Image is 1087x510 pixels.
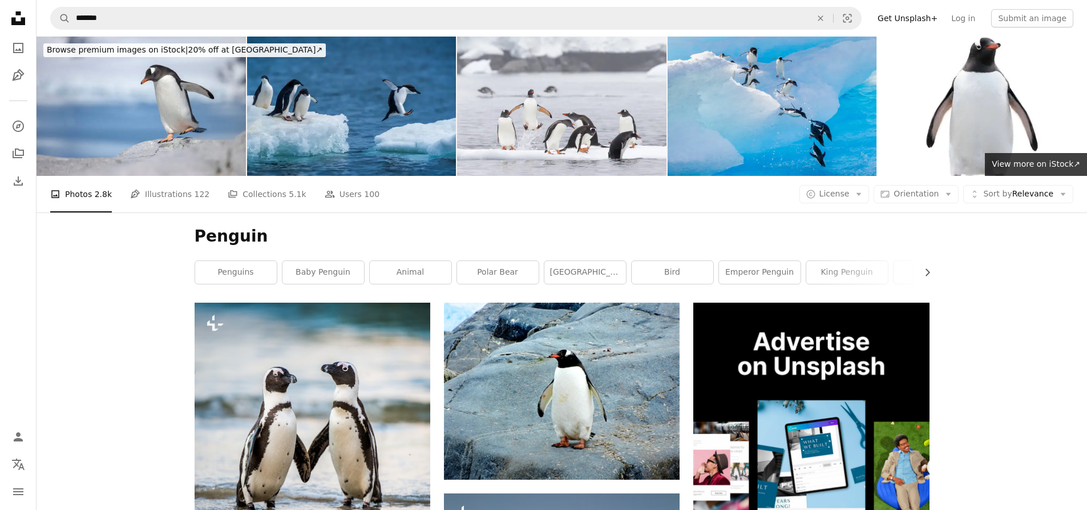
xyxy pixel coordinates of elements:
[834,7,861,29] button: Visual search
[457,261,539,284] a: polar bear
[370,261,451,284] a: animal
[130,176,209,212] a: Illustrations 122
[985,153,1087,176] a: View more on iStock↗
[51,7,70,29] button: Search Unsplash
[195,188,210,200] span: 122
[983,189,1012,198] span: Sort by
[7,142,30,165] a: Collections
[444,303,680,480] img: penguin standing on black rock
[894,261,975,284] a: dolphin
[195,226,930,247] h1: Penguin
[808,7,833,29] button: Clear
[991,9,1073,27] button: Submit an image
[37,37,333,64] a: Browse premium images on iStock|20% off at [GEOGRAPHIC_DATA]↗
[806,261,888,284] a: king penguin
[47,45,188,54] span: Browse premium images on iStock |
[668,37,877,176] img: Adelie Penguins (Pygoscelis adeliae) leaping into the ocean from an iceberg.
[50,7,862,30] form: Find visuals sitewide
[917,261,930,284] button: scroll list to the right
[7,480,30,503] button: Menu
[878,37,1087,176] img: Gentoo penguin isolated on white background.
[719,261,801,284] a: emperor penguin
[7,115,30,138] a: Explore
[894,189,939,198] span: Orientation
[47,45,322,54] span: 20% off at [GEOGRAPHIC_DATA] ↗
[282,261,364,284] a: baby penguin
[289,188,306,200] span: 5.1k
[325,176,379,212] a: Users 100
[364,188,379,200] span: 100
[195,261,277,284] a: penguins
[7,170,30,192] a: Download History
[247,37,456,176] img: Adelie penguin jumping between two ice floes
[874,185,959,203] button: Orientation
[7,64,30,87] a: Illustrations
[963,185,1073,203] button: Sort byRelevance
[444,386,680,396] a: penguin standing on black rock
[871,9,944,27] a: Get Unsplash+
[544,261,626,284] a: [GEOGRAPHIC_DATA]
[7,37,30,59] a: Photos
[944,9,982,27] a: Log in
[228,176,306,212] a: Collections 5.1k
[37,37,246,176] img: Gentoo penguin portrait (Pygoscelis papua) in Antarctica.
[819,189,850,198] span: License
[7,453,30,476] button: Language
[992,159,1080,168] span: View more on iStock ↗
[983,188,1053,200] span: Relevance
[457,37,666,176] img: Gentoo penguins (Pygoscelis papua) on an ice floe.
[632,261,713,284] a: bird
[7,425,30,448] a: Log in / Sign up
[195,417,430,427] a: African penguin walk out of the ocean on the sandy beach. African penguin ( Spheniscus demersus) ...
[799,185,870,203] button: License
